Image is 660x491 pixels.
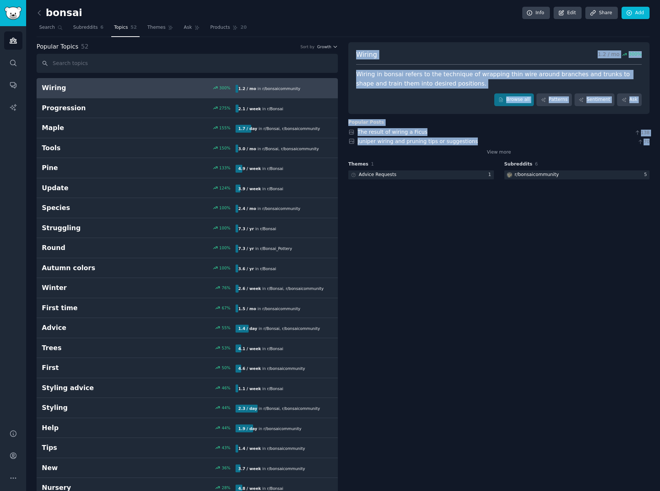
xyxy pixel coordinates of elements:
a: Trees53%4.1 / weekin r/Bonsai [37,338,338,358]
b: 1.9 / day [238,426,257,431]
span: , [283,286,284,291]
h2: Pine [42,163,139,173]
span: 6 [100,24,104,31]
div: in [236,325,323,333]
span: 52 [81,43,88,50]
span: , [280,126,281,131]
h2: Struggling [42,223,139,233]
div: in [236,85,303,93]
h2: Update [42,183,139,193]
div: in [236,464,308,472]
span: Search [39,24,55,31]
div: in [236,445,308,453]
div: in [236,225,278,232]
span: r/ Bonsai [262,146,278,151]
div: r/ bonsaicommunity [515,172,559,178]
b: 3.9 / week [238,186,261,191]
b: 3.0 / mo [238,146,256,151]
span: r/ bonsaicommunity [262,306,301,311]
div: 100 % [219,205,230,210]
h2: Help [42,423,139,433]
div: in [236,125,323,133]
p: 1.2 / mo [598,50,642,59]
a: Species100%2.4 / moin r/bonsaicommunity [37,198,338,218]
span: Topics [114,24,128,31]
a: Styling advice46%1.1 / weekin r/Bonsai [37,378,338,398]
a: View more [487,149,511,156]
h2: New [42,463,139,473]
a: Themes [145,22,176,37]
span: r/ bonsaicommunity [267,366,305,371]
span: r/ bonsaicommunity [267,466,305,471]
h2: Maple [42,123,139,133]
div: 67 % [222,305,230,311]
span: r/ Bonsai [267,286,283,291]
span: Themes [147,24,166,31]
h2: Winter [42,283,139,293]
b: 4.8 / week [238,486,261,491]
div: Wiring in bonsai refers to the technique of wrapping thin wire around branches and trunks to shap... [356,70,642,88]
div: 275 % [219,105,230,111]
a: Add [622,7,650,19]
div: 43 % [222,445,230,450]
img: GummySearch logo [4,7,22,20]
div: 300 % [219,85,230,90]
b: 2.1 / week [238,106,261,111]
span: 138 [634,130,650,136]
div: 44 % [222,405,230,410]
a: Progression275%2.1 / weekin r/Bonsai [37,98,338,118]
span: 52 [131,24,137,31]
span: 6 [535,161,538,167]
div: in [236,405,323,413]
span: Products [210,24,230,31]
div: 124 % [219,185,230,191]
div: 46 % [222,385,230,390]
div: 5 [644,172,650,178]
span: r/ Bonsai [264,326,280,331]
h2: Styling [42,403,139,413]
a: The result of wiring a Ficus [358,129,428,135]
a: Struggling100%7.3 / yrin r/Bonsai [37,218,338,238]
h2: Round [42,243,139,253]
a: Styling44%2.3 / dayin r/Bonsai,r/bonsaicommunity [37,398,338,418]
div: in [236,385,286,392]
div: in [236,165,286,173]
span: r/ Bonsai_Pottery [260,246,292,251]
a: New36%3.7 / weekin r/bonsaicommunity [37,458,338,478]
a: Help44%1.9 / dayin r/bonsaicommunity [37,418,338,438]
div: in [236,365,308,373]
h2: First time [42,303,139,313]
div: 155 % [219,125,230,130]
a: Edit [554,7,582,19]
div: 76 % [222,285,230,290]
h2: Species [42,203,139,213]
a: First time67%1.5 / moin r/bonsaicommunity [37,298,338,318]
span: r/ Bonsai [267,186,283,191]
a: Update124%3.9 / weekin r/Bonsai [37,178,338,198]
span: Subreddits [504,161,533,168]
div: in [236,285,326,293]
a: Info [522,7,550,19]
div: 53 % [222,345,230,351]
a: Products20 [208,22,249,37]
div: in [236,205,303,213]
div: in [236,245,295,253]
span: r/ Bonsai [264,406,280,411]
b: 1.5 / mo [238,306,256,311]
b: 2.4 / mo [238,206,256,211]
div: 36 % [222,465,230,470]
h2: Autumn colors [42,263,139,273]
span: 20 [240,24,247,31]
b: 2.6 / week [238,286,261,291]
b: 7.3 / yr [238,246,254,251]
span: Themes [348,161,368,168]
span: r/ bonsaicommunity [282,126,320,131]
span: Subreddits [73,24,98,31]
div: 44 % [222,425,230,430]
span: r/ Bonsai [260,226,276,231]
div: 55 % [222,325,230,330]
b: 3.7 / week [238,466,261,471]
img: bonsaicommunity [507,172,512,177]
span: Ask [184,24,192,31]
span: Growth [317,44,331,49]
